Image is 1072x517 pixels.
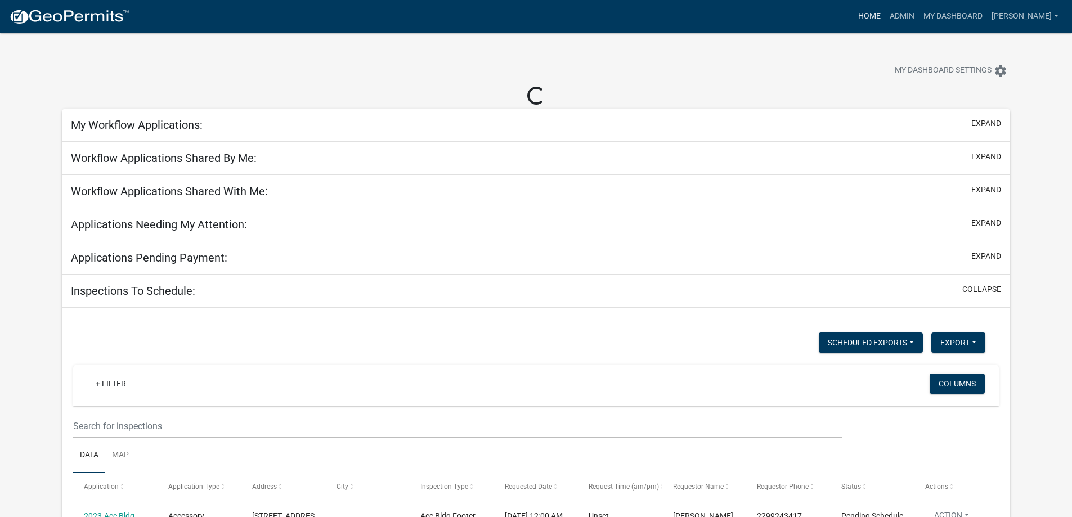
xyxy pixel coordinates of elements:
button: expand [971,118,1001,129]
span: Status [841,483,861,491]
h5: Inspections To Schedule: [71,284,195,298]
h5: Applications Needing My Attention: [71,218,247,231]
datatable-header-cell: Requestor Phone [746,473,830,500]
a: Data [73,438,105,474]
datatable-header-cell: Request Time (am/pm) [578,473,662,500]
datatable-header-cell: Application Type [158,473,241,500]
button: Export [931,332,985,353]
h5: Applications Pending Payment: [71,251,227,264]
button: expand [971,151,1001,163]
a: Admin [885,6,919,27]
datatable-header-cell: Application [73,473,157,500]
datatable-header-cell: Address [241,473,325,500]
span: Actions [925,483,948,491]
span: Request Time (am/pm) [589,483,659,491]
button: collapse [962,284,1001,295]
button: expand [971,217,1001,229]
span: My Dashboard Settings [895,64,992,78]
span: Address [252,483,277,491]
h5: Workflow Applications Shared By Me: [71,151,257,165]
button: Columns [930,374,985,394]
input: Search for inspections [73,415,841,438]
button: expand [971,250,1001,262]
i: settings [994,64,1007,78]
span: Requestor Phone [757,483,809,491]
datatable-header-cell: Requested Date [494,473,578,500]
button: expand [971,184,1001,196]
span: Requestor Name [673,483,724,491]
datatable-header-cell: Inspection Type [410,473,494,500]
a: Map [105,438,136,474]
datatable-header-cell: Status [830,473,914,500]
datatable-header-cell: Requestor Name [662,473,746,500]
button: My Dashboard Settingssettings [886,60,1016,82]
a: [PERSON_NAME] [987,6,1063,27]
span: City [337,483,348,491]
h5: My Workflow Applications: [71,118,203,132]
span: Application Type [168,483,219,491]
span: Application [84,483,119,491]
h5: Workflow Applications Shared With Me: [71,185,268,198]
a: My Dashboard [919,6,987,27]
span: Requested Date [505,483,552,491]
button: Scheduled Exports [819,332,923,353]
datatable-header-cell: City [326,473,410,500]
a: + Filter [87,374,135,394]
datatable-header-cell: Actions [914,473,998,500]
a: Home [854,6,885,27]
span: Inspection Type [420,483,468,491]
